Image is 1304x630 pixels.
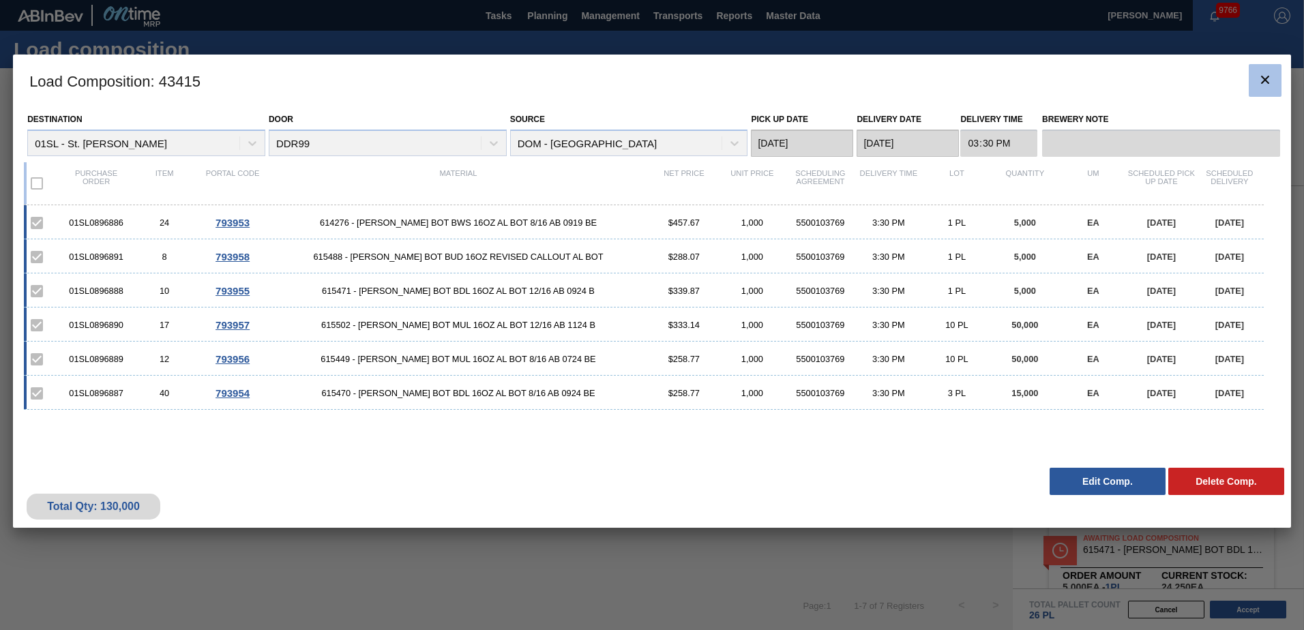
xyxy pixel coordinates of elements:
[857,130,959,157] input: mm/dd/yyyy
[786,169,855,198] div: Scheduling Agreement
[130,388,198,398] div: 40
[267,320,650,330] span: 615502 - CARR BOT MUL 16OZ AL BOT 12/16 AB 1124 B
[62,217,130,228] div: 01SL0896886
[751,115,808,124] label: Pick up Date
[216,353,250,365] span: 793956
[923,252,991,262] div: 1 PL
[855,217,923,228] div: 3:30 PM
[1050,468,1166,495] button: Edit Comp.
[1215,388,1244,398] span: [DATE]
[62,354,130,364] div: 01SL0896889
[216,285,250,297] span: 793955
[1127,169,1196,198] div: Scheduled Pick up Date
[1147,217,1176,228] span: [DATE]
[1087,388,1099,398] span: EA
[1087,320,1099,330] span: EA
[855,388,923,398] div: 3:30 PM
[269,115,293,124] label: Door
[130,320,198,330] div: 17
[855,169,923,198] div: Delivery Time
[216,387,250,399] span: 793954
[650,169,718,198] div: Net Price
[198,353,267,365] div: Go to Order
[857,115,921,124] label: Delivery Date
[62,252,130,262] div: 01SL0896891
[923,286,991,296] div: 1 PL
[267,388,650,398] span: 615470 - CARR BOT BDL 16OZ AL BOT 8/16 AB 0924 BE
[1059,169,1127,198] div: UM
[1215,286,1244,296] span: [DATE]
[1087,286,1099,296] span: EA
[216,251,250,262] span: 793958
[62,388,130,398] div: 01SL0896887
[267,252,650,262] span: 615488 - CARR BOT BUD 16OZ REVISED CALLOUT AL BOT
[62,320,130,330] div: 01SL0896890
[718,252,786,262] div: 1,000
[650,354,718,364] div: $258.77
[786,388,855,398] div: 5500103769
[1147,252,1176,262] span: [DATE]
[1196,169,1264,198] div: Scheduled Delivery
[198,387,267,399] div: Go to Order
[37,500,150,513] div: Total Qty: 130,000
[718,217,786,228] div: 1,000
[1011,388,1038,398] span: 15,000
[267,286,650,296] span: 615471 - CARR BOT BDL 16OZ AL BOT 12/16 AB 0924 B
[1011,320,1038,330] span: 50,000
[923,388,991,398] div: 3 PL
[1147,286,1176,296] span: [DATE]
[718,354,786,364] div: 1,000
[786,217,855,228] div: 5500103769
[1087,252,1099,262] span: EA
[923,217,991,228] div: 1 PL
[650,388,718,398] div: $258.77
[267,354,650,364] span: 615449 - CARR BOT MUL 16OZ AL BOT 8/16 AB 0724 BE
[62,169,130,198] div: Purchase order
[198,285,267,297] div: Go to Order
[62,286,130,296] div: 01SL0896888
[1215,217,1244,228] span: [DATE]
[130,169,198,198] div: Item
[1215,252,1244,262] span: [DATE]
[1215,320,1244,330] span: [DATE]
[198,169,267,198] div: Portal code
[786,252,855,262] div: 5500103769
[751,130,853,157] input: mm/dd/yyyy
[855,320,923,330] div: 3:30 PM
[650,252,718,262] div: $288.07
[923,354,991,364] div: 10 PL
[198,217,267,228] div: Go to Order
[1014,286,1036,296] span: 5,000
[855,286,923,296] div: 3:30 PM
[855,354,923,364] div: 3:30 PM
[1147,388,1176,398] span: [DATE]
[650,320,718,330] div: $333.14
[718,169,786,198] div: Unit Price
[1147,354,1176,364] span: [DATE]
[198,319,267,331] div: Go to Order
[130,354,198,364] div: 12
[510,115,545,124] label: Source
[27,115,82,124] label: Destination
[267,217,650,228] span: 614276 - CARR BOT BWS 16OZ AL BOT 8/16 AB 0919 BE
[923,169,991,198] div: Lot
[130,217,198,228] div: 24
[1087,217,1099,228] span: EA
[130,286,198,296] div: 10
[991,169,1059,198] div: Quantity
[1014,217,1036,228] span: 5,000
[216,217,250,228] span: 793953
[1087,354,1099,364] span: EA
[1014,252,1036,262] span: 5,000
[1215,354,1244,364] span: [DATE]
[267,169,650,198] div: Material
[650,217,718,228] div: $457.67
[650,286,718,296] div: $339.87
[1147,320,1176,330] span: [DATE]
[1011,354,1038,364] span: 50,000
[786,354,855,364] div: 5500103769
[718,320,786,330] div: 1,000
[960,110,1037,130] label: Delivery Time
[786,286,855,296] div: 5500103769
[1042,110,1280,130] label: Brewery Note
